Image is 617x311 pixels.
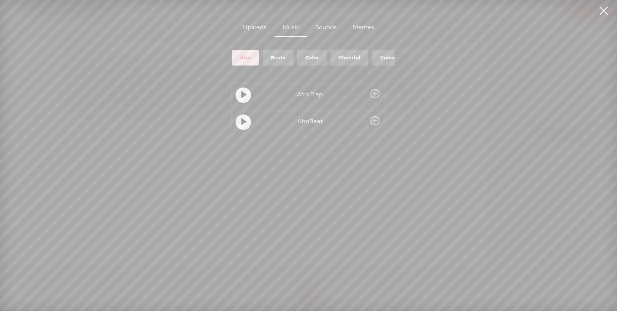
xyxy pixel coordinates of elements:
div: Afro Trap [261,91,359,99]
div: Memes [345,19,382,37]
div: Beats [271,55,285,61]
div: Sounds [307,19,345,37]
div: Afro [240,55,251,61]
div: Curious [380,55,399,61]
div: Cheerful [339,55,360,61]
div: AfroBeat [261,118,359,126]
div: Calm [305,55,319,61]
div: Uploads [235,19,275,37]
div: Music [275,19,307,37]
